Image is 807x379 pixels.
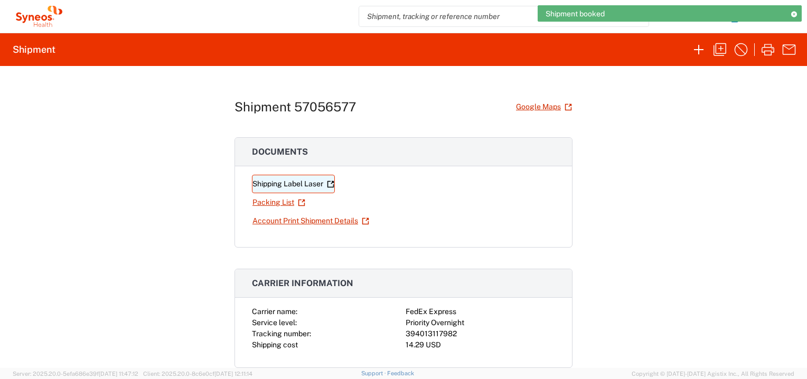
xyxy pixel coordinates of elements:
[361,370,388,376] a: Support
[252,318,297,327] span: Service level:
[359,6,633,26] input: Shipment, tracking or reference number
[252,212,370,230] a: Account Print Shipment Details
[252,278,353,288] span: Carrier information
[387,370,414,376] a: Feedback
[234,99,356,115] h1: Shipment 57056577
[252,175,335,193] a: Shipping Label Laser
[99,371,138,377] span: [DATE] 11:47:12
[214,371,252,377] span: [DATE] 12:11:14
[252,193,306,212] a: Packing List
[546,9,605,18] span: Shipment booked
[406,317,555,328] div: Priority Overnight
[252,329,311,338] span: Tracking number:
[406,328,555,339] div: 394013117982
[252,340,298,349] span: Shipping cost
[632,369,794,378] span: Copyright © [DATE]-[DATE] Agistix Inc., All Rights Reserved
[406,339,555,350] div: 14.29 USD
[13,43,55,56] h2: Shipment
[13,371,138,377] span: Server: 2025.20.0-5efa686e39f
[406,306,555,317] div: FedEx Express
[252,307,297,316] span: Carrier name:
[252,147,308,157] span: Documents
[143,371,252,377] span: Client: 2025.20.0-8c6e0cf
[515,98,573,116] a: Google Maps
